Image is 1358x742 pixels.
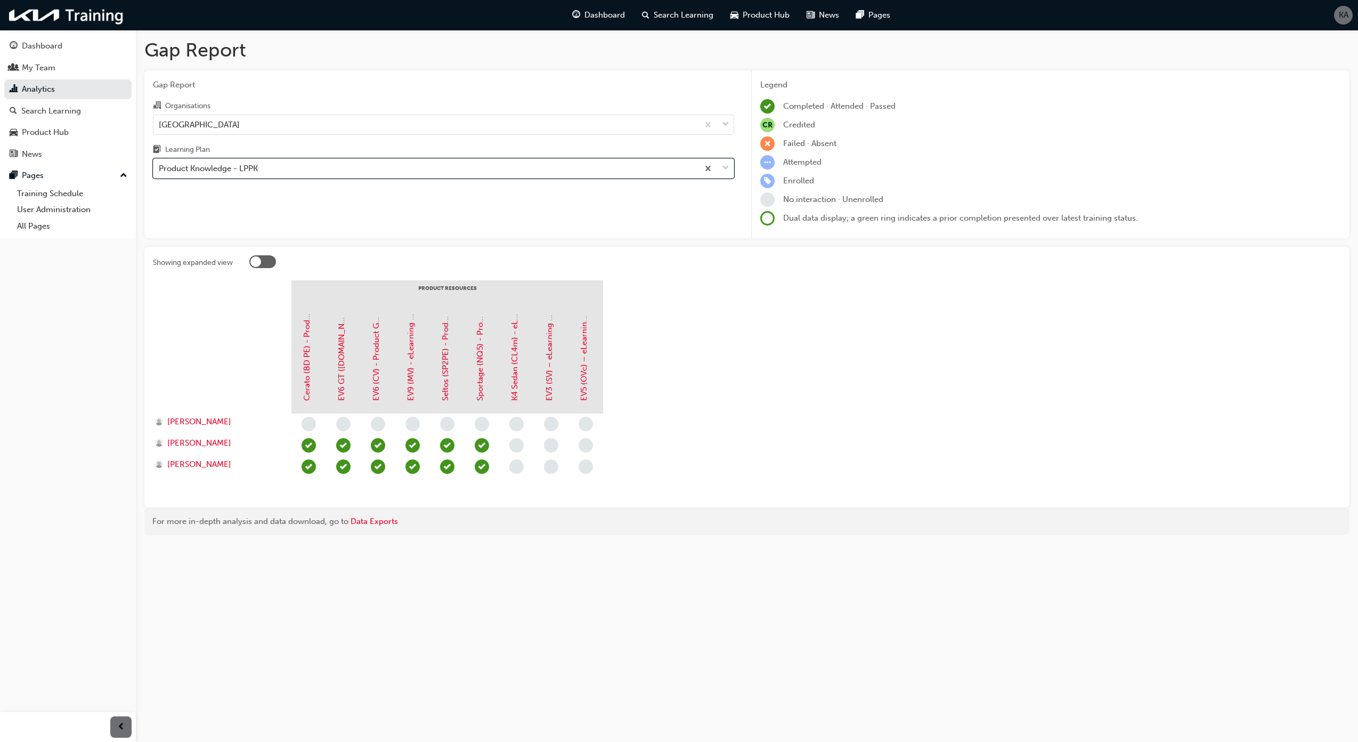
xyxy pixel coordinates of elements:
span: learningRecordVerb_PASS-icon [302,438,316,453]
img: kia-training [5,4,128,26]
a: EV9 (MV) - eLearning Module [406,293,416,401]
a: K4 Sedan (CL4m) - eLearning Module [510,262,519,401]
a: [PERSON_NAME] [155,458,281,471]
a: Dashboard [4,36,132,56]
span: learningplan-icon [153,146,161,155]
span: learningRecordVerb_ENROLL-icon [760,174,775,188]
span: [PERSON_NAME] [167,416,231,428]
a: EV6 (CV) - Product Guide [371,307,381,401]
a: Sportage (NQ5) - Product Guide [475,282,485,401]
span: learningRecordVerb_PASS-icon [371,459,385,474]
a: All Pages [13,218,132,235]
span: learningRecordVerb_NONE-icon [475,417,489,431]
span: up-icon [120,169,127,183]
div: Product Knowledge - LPPK [159,163,258,175]
a: [PERSON_NAME] [155,416,281,428]
div: [GEOGRAPHIC_DATA] [159,118,240,131]
span: chart-icon [10,85,18,94]
span: [PERSON_NAME] [167,458,231,471]
span: Enrolled [783,176,814,185]
span: learningRecordVerb_NONE-icon [405,417,420,431]
a: Seltos (SP2PE) - Product Guide [441,287,450,401]
div: Dashboard [22,40,62,52]
span: pages-icon [10,171,18,181]
div: Showing expanded view [153,257,233,268]
a: User Administration [13,201,132,218]
span: down-icon [722,118,729,132]
span: learningRecordVerb_NONE-icon [579,459,593,474]
span: learningRecordVerb_NONE-icon [760,192,775,207]
div: Learning Plan [165,144,210,155]
span: Failed · Absent [783,139,836,148]
span: learningRecordVerb_PASS-icon [475,459,489,474]
span: KA [1339,9,1348,21]
span: Completed · Attended · Passed [783,101,896,111]
div: For more in-depth analysis and data download, go to [152,515,1341,528]
a: EV3 (SV) – eLearning Module [544,293,554,401]
span: Product Hub [743,9,790,21]
span: learningRecordVerb_NONE-icon [544,459,558,474]
span: car-icon [730,9,738,22]
span: No interaction · Unenrolled [783,195,883,204]
span: learningRecordVerb_ATTEMPT-icon [760,155,775,170]
a: pages-iconPages [848,4,899,26]
div: Product Resources [291,280,603,307]
span: learningRecordVerb_NONE-icon [509,438,524,453]
a: EV6 GT ([DOMAIN_NAME]) - Product Guide [337,240,346,401]
span: Credited [783,120,815,130]
button: KA [1334,6,1353,25]
span: learningRecordVerb_NONE-icon [509,459,524,474]
span: news-icon [10,150,18,159]
div: Product Hub [22,126,69,139]
span: learningRecordVerb_NONE-icon [336,417,351,431]
span: learningRecordVerb_COMPLETE-icon [760,99,775,114]
span: search-icon [10,107,17,116]
h1: Gap Report [144,38,1349,62]
a: My Team [4,58,132,78]
span: learningRecordVerb_COMPLETE-icon [405,459,420,474]
span: organisation-icon [153,101,161,111]
span: car-icon [10,128,18,138]
span: people-icon [10,63,18,73]
span: learningRecordVerb_PASS-icon [336,438,351,453]
span: news-icon [807,9,815,22]
span: guage-icon [572,9,580,22]
a: Search Learning [4,101,132,121]
div: My Team [22,62,55,74]
span: pages-icon [856,9,864,22]
span: null-icon [760,118,775,132]
span: learningRecordVerb_COMPLETE-icon [405,438,420,453]
span: prev-icon [117,721,125,734]
span: Dual data display; a green ring indicates a prior completion presented over latest training status. [783,213,1138,223]
a: News [4,144,132,164]
a: [PERSON_NAME] [155,437,281,449]
span: search-icon [642,9,649,22]
a: EV5 (OVc) – eLearning Module [579,287,589,401]
div: Legend [760,79,1341,91]
span: learningRecordVerb_NONE-icon [302,417,316,431]
span: learningRecordVerb_PASS-icon [371,438,385,453]
a: Data Exports [351,517,398,526]
span: learningRecordVerb_NONE-icon [371,417,385,431]
span: learningRecordVerb_PASS-icon [475,438,489,453]
button: DashboardMy TeamAnalyticsSearch LearningProduct HubNews [4,34,132,166]
button: Pages [4,166,132,185]
span: learningRecordVerb_PASS-icon [336,459,351,474]
a: Analytics [4,79,132,99]
span: learningRecordVerb_NONE-icon [579,438,593,453]
a: Training Schedule [13,185,132,202]
a: Cerato (BD PE) - Product Guide [302,284,312,401]
a: car-iconProduct Hub [722,4,798,26]
span: guage-icon [10,42,18,51]
span: learningRecordVerb_NONE-icon [509,417,524,431]
a: Product Hub [4,123,132,142]
span: learningRecordVerb_NONE-icon [544,417,558,431]
span: learningRecordVerb_PASS-icon [440,438,454,453]
a: guage-iconDashboard [564,4,633,26]
span: learningRecordVerb_PASS-icon [440,459,454,474]
span: Gap Report [153,79,734,91]
span: Attempted [783,157,822,167]
span: learningRecordVerb_PASS-icon [302,459,316,474]
span: [PERSON_NAME] [167,437,231,449]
